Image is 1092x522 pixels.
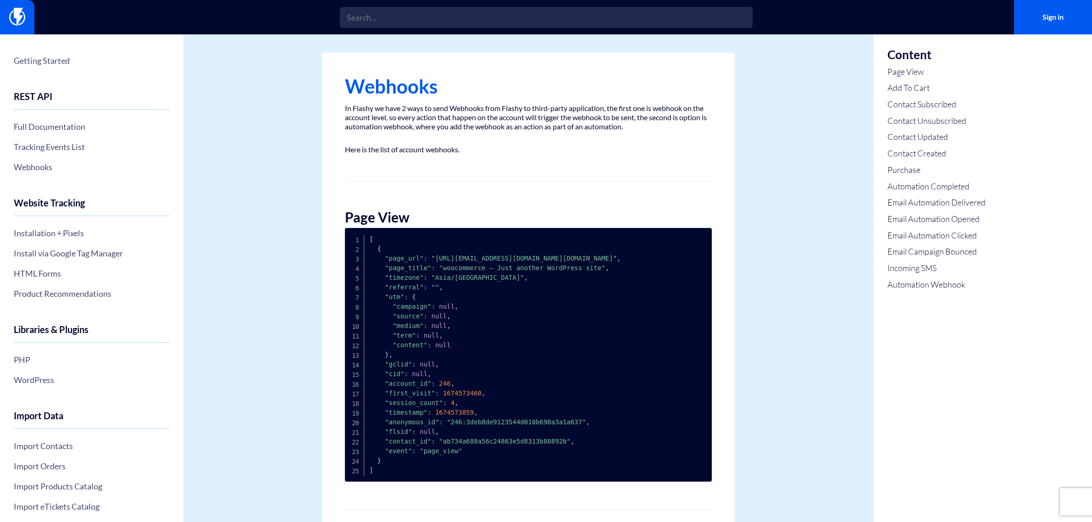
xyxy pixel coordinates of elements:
[14,266,170,281] a: HTML Forms
[439,283,443,291] span: ,
[455,399,458,406] span: ,
[385,274,423,281] span: "timezone"
[439,264,605,272] span: "woocommerce – Just another WordPress site"
[431,438,435,445] span: :
[451,380,455,387] span: ,
[887,230,986,242] a: Email Automation Clicked
[377,245,381,252] span: {
[412,447,416,455] span: :
[431,322,447,329] span: null
[474,409,477,416] span: ,
[887,148,986,160] a: Contact Created
[431,264,435,272] span: :
[14,198,170,216] h4: Website Tracking
[412,370,427,378] span: null
[887,262,986,274] a: Incoming SMS
[345,209,410,225] strong: Page View
[393,312,423,320] span: "source"
[439,418,443,426] span: :
[14,372,170,388] a: WordPress
[427,370,431,378] span: ,
[345,145,712,154] p: Here is the list of account webhooks.
[14,91,170,110] h4: REST API
[431,303,435,310] span: :
[431,255,617,262] span: "[URL][EMAIL_ADDRESS][DOMAIN_NAME][DOMAIN_NAME]"
[370,466,373,474] span: ]
[887,48,986,61] h3: Content
[435,341,451,349] span: null
[887,164,986,176] a: Purchase
[887,115,986,127] a: Contact Unsubscribed
[435,409,474,416] span: 1674573859
[14,159,170,175] a: Webhooks
[443,389,482,397] span: 1674573460
[887,82,986,94] a: Add To Cart
[435,428,439,435] span: ,
[586,418,590,426] span: ,
[431,312,447,320] span: null
[393,322,423,329] span: "medium"
[14,139,170,155] a: Tracking Events List
[370,235,373,243] span: [
[340,7,753,28] input: Search...
[424,283,427,291] span: :
[14,352,170,367] a: PHP
[617,255,621,262] span: ,
[439,332,443,339] span: ,
[385,399,443,406] span: "session_count"
[416,332,420,339] span: :
[451,399,455,406] span: 4
[412,361,416,368] span: :
[431,283,439,291] span: ""
[887,213,986,225] a: Email Automation Opened
[447,322,450,329] span: ,
[385,361,412,368] span: "gclid"
[435,389,439,397] span: :
[385,418,439,426] span: "anonymous_id"
[14,411,170,429] h4: Import Data
[14,499,170,514] a: Import eTickets Catalog
[605,264,609,272] span: ,
[439,380,450,387] span: 246
[385,409,427,416] span: "timestamp"
[385,351,388,358] span: }
[439,303,455,310] span: null
[385,447,412,455] span: "event"
[439,438,571,445] span: "ab734a688a56c24863e5d8313b80892b"
[389,351,393,358] span: ,
[482,389,485,397] span: ,
[345,104,712,131] p: In Flashy we have 2 ways to send Webhooks from Flashy to third-party application, the first one i...
[424,274,427,281] span: :
[455,303,458,310] span: ,
[14,286,170,301] a: Product Recommendations
[887,66,986,78] a: Page View
[385,293,404,300] span: "utm"
[377,457,381,464] span: }
[393,332,416,339] span: "term"
[420,447,462,455] span: "page_view"
[14,458,170,474] a: Import Orders
[14,324,170,343] h4: Libraries & Plugins
[887,279,986,291] a: Automation Webhook
[424,312,427,320] span: :
[424,322,427,329] span: :
[385,264,431,272] span: "page_title"
[393,341,427,349] span: "content"
[14,119,170,134] a: Full Documentation
[14,53,170,68] a: Getting Started
[435,361,439,368] span: ,
[412,293,416,300] span: {
[887,246,986,258] a: Email Campaign Bounced
[887,99,986,111] a: Contact Subscribed
[887,131,986,143] a: Contact Updated
[524,274,528,281] span: ,
[447,312,450,320] span: ,
[447,418,586,426] span: "246:3deb8de9123544d010b690a3a1a637"
[443,399,447,406] span: :
[431,380,435,387] span: :
[420,361,435,368] span: null
[404,370,408,378] span: :
[385,428,412,435] span: "flsid"
[424,255,427,262] span: :
[385,283,423,291] span: "referral"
